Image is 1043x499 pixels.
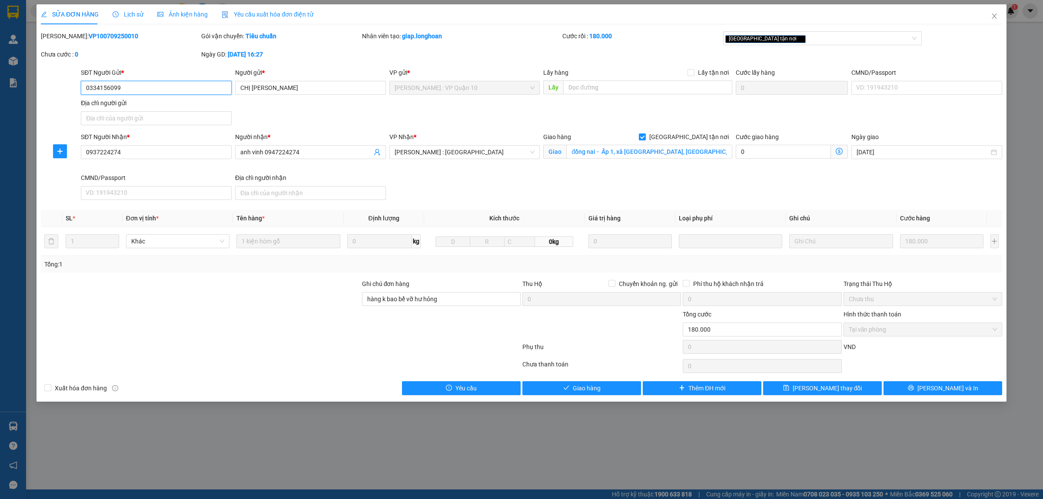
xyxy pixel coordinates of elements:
span: Xuất hóa đơn hàng [51,383,110,393]
div: Ngày GD: [201,50,360,59]
div: SĐT Người Gửi [81,68,232,77]
input: VD: Bàn, Ghế [236,234,340,248]
label: Hình thức thanh toán [844,311,901,318]
span: printer [908,385,914,392]
b: giap.longhoan [402,33,442,40]
span: VND [844,343,856,350]
button: plus [990,234,999,248]
span: Tổng cước [683,311,711,318]
input: Ghi chú đơn hàng [362,292,521,306]
button: exclamation-circleYêu cầu [402,381,521,395]
input: Ghi Chú [789,234,893,248]
span: Chuyển khoản ng. gửi [615,279,681,289]
b: Tiêu chuẩn [246,33,276,40]
b: VP100709250010 [89,33,138,40]
button: save[PERSON_NAME] thay đổi [763,381,882,395]
span: Giao hàng [543,133,571,140]
span: [PERSON_NAME] thay đổi [793,383,862,393]
input: Cước lấy hàng [736,81,848,95]
th: Ghi chú [786,210,896,227]
label: Ghi chú đơn hàng [362,280,410,287]
span: Hồ Chí Minh : Kho Quận 12 [395,146,535,159]
span: save [783,385,789,392]
button: printer[PERSON_NAME] và In [884,381,1002,395]
input: Cước giao hàng [736,145,831,159]
span: kg [412,234,421,248]
span: user-add [374,149,381,156]
div: Địa chỉ người gửi [81,98,232,108]
span: Giao hàng [573,383,601,393]
input: 0 [588,234,672,248]
span: exclamation-circle [446,385,452,392]
button: Close [982,4,1006,29]
div: VP gửi [389,68,540,77]
span: 0kg [535,236,573,247]
div: Phụ thu [521,342,682,357]
span: [GEOGRAPHIC_DATA] tận nơi [646,132,732,142]
div: [PERSON_NAME]: [41,31,199,41]
span: Định lượng [369,215,399,222]
span: [GEOGRAPHIC_DATA] tận nơi [725,35,806,43]
button: plusThêm ĐH mới [643,381,761,395]
span: Yêu cầu xuất hóa đơn điện tử [222,11,313,18]
input: Dọc đường [563,80,732,94]
span: Chưa thu [849,293,997,306]
span: Kích thước [489,215,519,222]
span: plus [53,148,66,155]
th: Loại phụ phí [675,210,786,227]
div: Người nhận [235,132,386,142]
input: 0 [900,234,983,248]
label: Cước lấy hàng [736,69,775,76]
div: SĐT Người Nhận [81,132,232,142]
span: Tại văn phòng [849,323,997,336]
span: Hồ Chí Minh : VP Quận 10 [395,81,535,94]
div: CMND/Passport [851,68,1002,77]
span: close [991,13,998,20]
div: Trạng thái Thu Hộ [844,279,1002,289]
span: Đơn vị tính [126,215,159,222]
span: Yêu cầu [455,383,477,393]
span: Thêm ĐH mới [688,383,725,393]
input: Giao tận nơi [566,145,732,159]
div: Gói vận chuyển: [201,31,360,41]
input: Địa chỉ của người nhận [235,186,386,200]
span: plus [679,385,685,392]
span: Lấy [543,80,563,94]
span: info-circle [112,385,118,391]
input: R [470,236,505,247]
span: Cước hàng [900,215,930,222]
img: icon [222,11,229,18]
input: D [435,236,470,247]
button: checkGiao hàng [522,381,641,395]
b: [DATE] 16:27 [228,51,263,58]
span: Thu Hộ [522,280,542,287]
div: Địa chỉ người nhận [235,173,386,183]
input: Địa chỉ của người gửi [81,111,232,125]
label: Cước giao hàng [736,133,779,140]
span: Lấy hàng [543,69,568,76]
span: Phí thu hộ khách nhận trả [690,279,767,289]
span: Giá trị hàng [588,215,621,222]
b: 0 [75,51,78,58]
span: Lấy tận nơi [694,68,732,77]
span: Lịch sử [113,11,143,18]
label: Ngày giao [851,133,879,140]
span: [PERSON_NAME] và In [917,383,978,393]
button: delete [44,234,58,248]
span: picture [157,11,163,17]
span: dollar-circle [836,148,843,155]
span: Ảnh kiện hàng [157,11,208,18]
div: Người gửi [235,68,386,77]
span: Khác [131,235,224,248]
div: Cước rồi : [562,31,721,41]
input: Ngày giao [857,147,989,157]
b: 180.000 [589,33,612,40]
span: Giao [543,145,566,159]
span: clock-circle [113,11,119,17]
span: SL [66,215,73,222]
div: Nhân viên tạo: [362,31,561,41]
div: Tổng: 1 [44,259,402,269]
span: check [563,385,569,392]
input: C [504,236,535,247]
button: plus [53,144,67,158]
